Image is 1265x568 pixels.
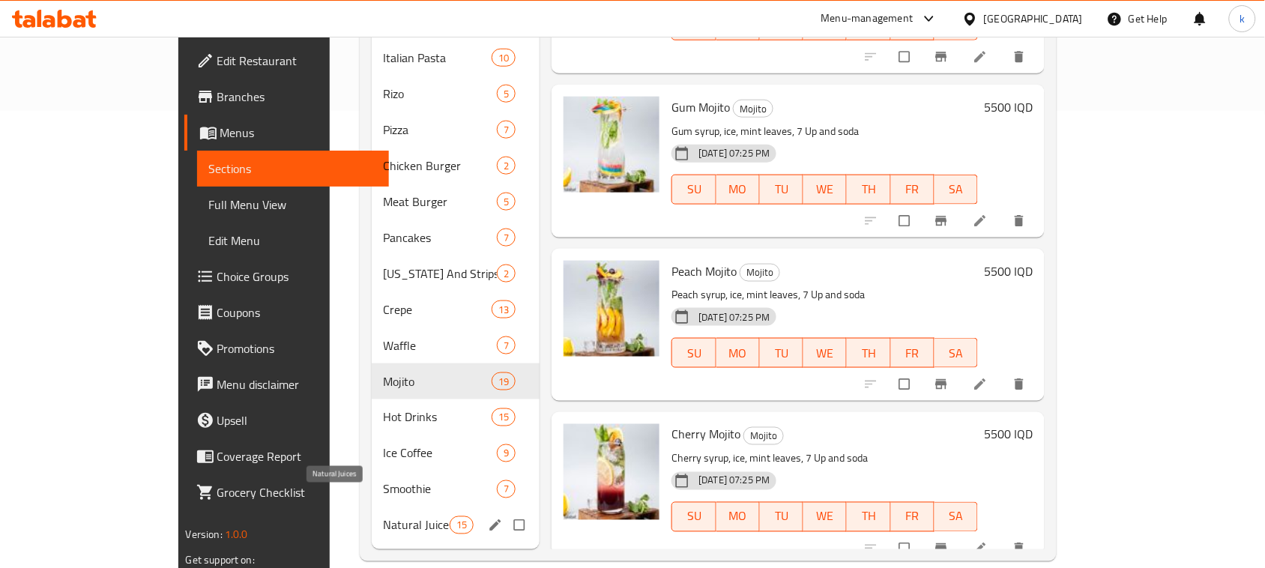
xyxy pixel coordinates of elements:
span: 9 [498,447,515,461]
span: TU [766,342,797,364]
span: Mojito [744,428,783,445]
span: 13 [492,303,515,317]
span: TH [853,342,884,364]
button: FR [891,502,935,532]
span: Cherry Mojito [671,423,740,446]
span: Pancakes [384,229,498,247]
button: MO [716,338,760,368]
span: Promotions [217,339,378,357]
span: Mojito [740,264,779,281]
div: Ice Coffee9 [372,435,540,471]
button: WE [803,338,847,368]
span: SU [678,178,710,200]
span: TH [853,506,884,528]
div: items [497,157,516,175]
button: SA [935,338,978,368]
div: items [492,408,516,426]
div: Mojito [743,427,784,445]
a: Grocery Checklist [184,474,390,510]
div: Menu-management [821,10,914,28]
span: Version: [186,525,223,544]
div: Smoothie7 [372,471,540,507]
div: items [497,229,516,247]
div: Chicken Burger [384,157,498,175]
button: SU [671,502,716,532]
span: k [1240,10,1245,27]
span: 1.0.0 [225,525,248,544]
span: Edit Menu [209,232,378,250]
span: TU [766,178,797,200]
span: WE [809,506,841,528]
span: [US_STATE] And Strips [384,265,498,283]
button: TU [760,338,803,368]
span: Meat Burger [384,193,498,211]
span: Edit Restaurant [217,52,378,70]
span: Choice Groups [217,268,378,285]
span: TU [766,506,797,528]
button: MO [716,175,760,205]
div: items [497,336,516,354]
span: 2 [498,159,515,173]
button: Branch-specific-item [925,532,961,565]
div: Italian Pasta [384,49,492,67]
span: 7 [498,339,515,353]
span: Pizza [384,121,498,139]
span: Coverage Report [217,447,378,465]
span: FR [897,342,929,364]
a: Edit Menu [197,223,390,259]
span: 7 [498,483,515,497]
span: Menu disclaimer [217,375,378,393]
span: Coupons [217,303,378,321]
span: Select to update [890,370,922,399]
div: Hot Drinks15 [372,399,540,435]
a: Menus [184,115,390,151]
div: items [497,85,516,103]
span: MO [722,506,754,528]
a: Upsell [184,402,390,438]
a: Promotions [184,330,390,366]
span: Hot Drinks [384,408,492,426]
span: SA [941,178,972,200]
img: Gum Mojito [564,97,659,193]
h6: 5500 IQD [984,261,1033,282]
span: WE [809,178,841,200]
div: Smoothie [384,480,498,498]
a: Edit menu item [973,214,991,229]
span: Crepe [384,300,492,318]
span: Ice Coffee [384,444,498,462]
button: SU [671,175,716,205]
div: Mojito [740,264,780,282]
button: delete [1003,532,1039,565]
span: 5 [498,195,515,209]
button: Branch-specific-item [925,205,961,238]
div: Waffle7 [372,327,540,363]
span: Full Menu View [209,196,378,214]
span: 7 [498,123,515,137]
p: Gum syrup, ice, mint leaves, 7 Up and soda [671,122,978,141]
button: MO [716,502,760,532]
div: items [497,265,516,283]
button: TU [760,175,803,205]
button: edit [486,516,508,535]
div: Natural Juices15edit [372,507,540,543]
div: items [492,372,516,390]
span: Natural Juices [384,516,450,534]
span: Select to update [890,207,922,235]
span: Waffle [384,336,498,354]
div: Italian Pasta10 [372,40,540,76]
span: Select to update [890,534,922,563]
div: Rizo5 [372,76,540,112]
span: Menus [220,124,378,142]
a: Branches [184,79,390,115]
a: Menu disclaimer [184,366,390,402]
button: SA [935,502,978,532]
span: SA [941,342,972,364]
a: Coupons [184,294,390,330]
a: Full Menu View [197,187,390,223]
button: FR [891,175,935,205]
span: MO [722,342,754,364]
